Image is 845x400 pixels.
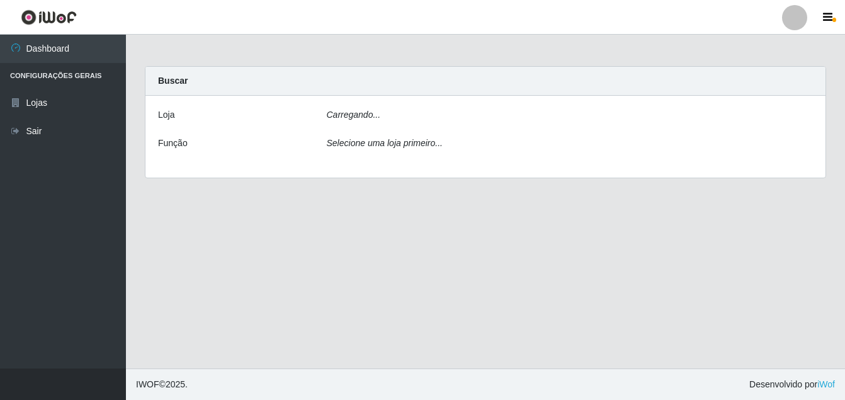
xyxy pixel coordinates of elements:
[158,76,188,86] strong: Buscar
[817,379,835,389] a: iWof
[327,110,381,120] i: Carregando...
[136,378,188,391] span: © 2025 .
[21,9,77,25] img: CoreUI Logo
[136,379,159,389] span: IWOF
[749,378,835,391] span: Desenvolvido por
[158,108,174,122] label: Loja
[158,137,188,150] label: Função
[327,138,443,148] i: Selecione uma loja primeiro...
